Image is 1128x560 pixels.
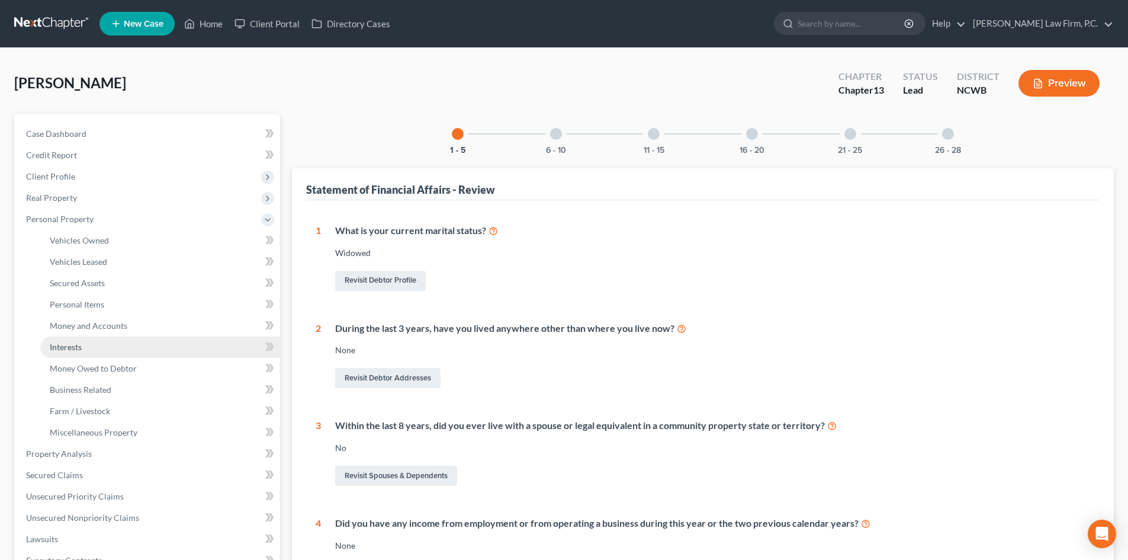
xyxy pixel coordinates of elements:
div: 1 [316,224,321,293]
button: Preview [1018,70,1100,97]
a: Secured Claims [17,465,280,486]
button: 6 - 10 [546,146,566,155]
input: Search by name... [798,12,906,34]
a: Money Owed to Debtor [40,358,280,379]
div: Status [903,70,938,84]
div: Open Intercom Messenger [1088,520,1116,548]
span: Personal Property [26,214,94,224]
a: Home [178,13,229,34]
div: Within the last 8 years, did you ever live with a spouse or legal equivalent in a community prope... [335,419,1090,433]
span: Secured Assets [50,278,105,288]
a: [PERSON_NAME] Law Firm, P.C. [967,13,1113,34]
a: Vehicles Owned [40,230,280,251]
span: Unsecured Priority Claims [26,491,124,501]
div: Chapter [838,70,884,84]
a: Business Related [40,379,280,401]
div: Widowed [335,247,1090,259]
a: Vehicles Leased [40,251,280,273]
div: NCWB [957,84,1000,97]
a: Miscellaneous Property [40,422,280,443]
a: Unsecured Nonpriority Claims [17,507,280,529]
button: 21 - 25 [838,146,862,155]
span: Miscellaneous Property [50,427,137,437]
button: 11 - 15 [644,146,664,155]
span: Money and Accounts [50,321,127,331]
a: Lawsuits [17,529,280,550]
button: 16 - 20 [740,146,764,155]
a: Personal Items [40,294,280,315]
a: Revisit Debtor Profile [335,271,426,291]
span: Vehicles Leased [50,257,107,267]
span: Interests [50,342,82,352]
button: 26 - 28 [935,146,961,155]
span: Vehicles Owned [50,235,109,245]
div: Statement of Financial Affairs - Review [306,183,495,197]
a: Revisit Debtor Addresses [335,368,441,388]
a: Unsecured Priority Claims [17,486,280,507]
span: Farm / Livestock [50,406,110,416]
a: Interests [40,337,280,358]
div: District [957,70,1000,84]
span: Client Profile [26,171,75,181]
div: During the last 3 years, have you lived anywhere other than where you live now? [335,322,1090,335]
span: Lawsuits [26,534,58,544]
a: Money and Accounts [40,315,280,337]
a: Case Dashboard [17,123,280,145]
a: Credit Report [17,145,280,166]
span: New Case [124,20,163,28]
span: Case Dashboard [26,129,86,139]
span: Business Related [50,385,111,395]
div: Did you have any income from employment or from operating a business during this year or the two ... [335,517,1090,530]
div: No [335,442,1090,454]
div: 3 [316,419,321,488]
div: None [335,344,1090,356]
span: Credit Report [26,150,77,160]
span: Unsecured Nonpriority Claims [26,513,139,523]
a: Property Analysis [17,443,280,465]
div: 2 [316,322,321,391]
button: 1 - 5 [450,146,466,155]
span: Money Owed to Debtor [50,363,137,373]
div: What is your current marital status? [335,224,1090,238]
a: Revisit Spouses & Dependents [335,466,457,486]
span: Real Property [26,193,77,203]
span: Personal Items [50,299,104,309]
a: Directory Cases [306,13,396,34]
span: Property Analysis [26,449,92,459]
div: Lead [903,84,938,97]
div: Chapter [838,84,884,97]
div: None [335,540,1090,552]
a: Client Portal [229,13,306,34]
a: Farm / Livestock [40,401,280,422]
span: [PERSON_NAME] [14,74,126,91]
span: Secured Claims [26,470,83,480]
a: Secured Assets [40,273,280,294]
span: 13 [873,84,884,95]
a: Help [926,13,966,34]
